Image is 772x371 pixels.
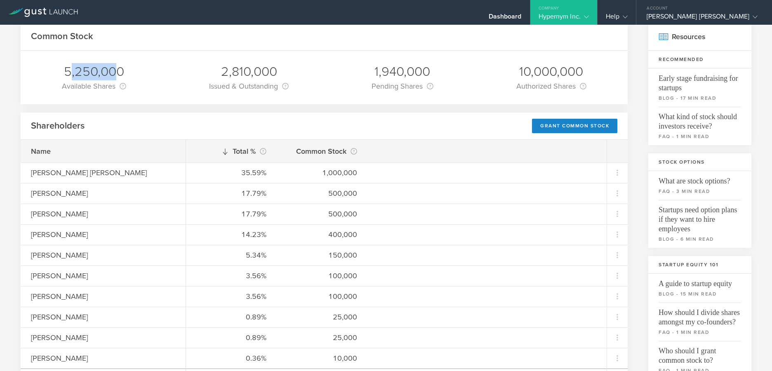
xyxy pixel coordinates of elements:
div: 2,810,000 [209,63,289,80]
div: [PERSON_NAME] [31,291,175,302]
div: 25,000 [287,312,357,322]
span: How should I divide shares amongst my co-founders? [659,303,741,327]
a: Early stage fundraising for startupsblog - 17 min read [648,68,751,107]
div: Hypernym Inc. [539,12,589,25]
div: [PERSON_NAME] [31,312,175,322]
div: 25,000 [287,332,357,343]
div: 1,000,000 [287,167,357,178]
div: 10,000,000 [516,63,586,80]
div: 10,000 [287,353,357,364]
a: What are stock options?faq - 3 min read [648,171,751,200]
h3: Startup Equity 101 [648,256,751,274]
div: 0.89% [196,312,266,322]
span: Startups need option plans if they want to hire employees [659,200,741,234]
div: Common Stock [287,146,357,157]
div: 17.79% [196,209,266,219]
a: How should I divide shares amongst my co-founders?faq - 1 min read [648,303,751,341]
div: [PERSON_NAME] [31,332,175,343]
div: Issued & Outstanding [209,80,289,92]
div: [PERSON_NAME] [PERSON_NAME] [647,12,758,25]
div: [PERSON_NAME] [PERSON_NAME] [31,167,175,178]
a: What kind of stock should investors receive?faq - 1 min read [648,107,751,145]
div: Total % [196,146,266,157]
div: 150,000 [287,250,357,261]
div: 500,000 [287,188,357,199]
a: Startups need option plans if they want to hire employeesblog - 6 min read [648,200,751,248]
small: blog - 6 min read [659,235,741,243]
div: [PERSON_NAME] [31,209,175,219]
span: What kind of stock should investors receive? [659,107,741,131]
small: faq - 1 min read [659,133,741,140]
div: 3.56% [196,270,266,281]
span: What are stock options? [659,171,741,186]
div: 5.34% [196,250,266,261]
div: 400,000 [287,229,357,240]
div: Dashboard [489,12,522,25]
div: 100,000 [287,270,357,281]
span: A guide to startup equity [659,274,741,289]
h2: Common Stock [31,31,93,42]
div: 5,250,000 [62,63,126,80]
div: Pending Shares [372,80,433,92]
h3: Stock Options [648,153,751,171]
a: A guide to startup equityblog - 15 min read [648,274,751,303]
h3: Recommended [648,51,751,68]
div: 0.89% [196,332,266,343]
span: Early stage fundraising for startups [659,68,741,93]
h2: Resources [648,23,751,51]
div: [PERSON_NAME] [31,188,175,199]
div: 1,940,000 [372,63,433,80]
h2: Shareholders [31,120,85,132]
small: faq - 3 min read [659,188,741,195]
div: Name [31,146,175,157]
small: blog - 15 min read [659,290,741,298]
div: 3.56% [196,291,266,302]
div: 0.36% [196,353,266,364]
div: 500,000 [287,209,357,219]
div: [PERSON_NAME] [31,229,175,240]
div: Authorized Shares [516,80,586,92]
div: Help [606,12,628,25]
div: 17.79% [196,188,266,199]
div: Grant Common Stock [532,119,617,133]
small: blog - 17 min read [659,94,741,102]
span: Who should I grant common stock to? [659,341,741,365]
div: 14.23% [196,229,266,240]
div: [PERSON_NAME] [31,250,175,261]
small: faq - 1 min read [659,329,741,336]
div: [PERSON_NAME] [31,353,175,364]
div: 100,000 [287,291,357,302]
div: Available Shares [62,80,126,92]
div: [PERSON_NAME] [31,270,175,281]
div: 35.59% [196,167,266,178]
